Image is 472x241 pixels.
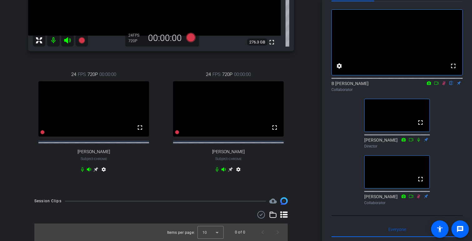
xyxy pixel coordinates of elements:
div: Director [364,143,430,149]
div: [PERSON_NAME] [364,137,430,149]
span: Chrome [229,157,242,161]
mat-icon: fullscreen [271,124,278,131]
span: - [228,157,229,161]
button: Next page [270,225,285,240]
span: 24 [71,71,76,78]
mat-icon: settings [100,167,107,174]
div: Collaborator [331,87,463,93]
span: [PERSON_NAME] [77,149,110,154]
div: B [PERSON_NAME] [331,80,463,93]
span: - [93,157,94,161]
span: FPS [212,71,221,78]
mat-icon: fullscreen [268,38,276,46]
span: 00:00:00 [234,71,251,78]
img: Session clips [280,197,288,205]
mat-icon: fullscreen [136,124,144,131]
div: 00:00:00 [144,33,186,43]
mat-icon: fullscreen [417,119,424,126]
span: Subject [215,156,242,162]
div: Collaborator [364,200,430,206]
div: 0 of 0 [235,229,245,235]
div: Session Clips [34,198,62,204]
div: [PERSON_NAME] [364,193,430,206]
mat-icon: message [456,225,464,233]
mat-icon: fullscreen [450,62,457,70]
span: 00:00:00 [99,71,116,78]
span: FPS [78,71,86,78]
span: Everyone [388,227,406,232]
span: FPS [133,33,139,38]
mat-icon: fullscreen [417,175,424,183]
mat-icon: settings [235,167,242,174]
mat-icon: flip [448,80,455,86]
span: Subject [81,156,107,162]
span: 276.3 GB [247,38,267,46]
span: 720P [87,71,98,78]
span: Chrome [94,157,107,161]
mat-icon: settings [335,62,343,70]
span: 720P [222,71,232,78]
div: 720P [128,38,144,43]
span: [PERSON_NAME] [212,149,245,154]
mat-icon: cloud_upload [269,197,277,205]
mat-icon: accessibility [436,225,444,233]
span: Destinations for your clips [269,197,277,205]
button: Previous page [255,225,270,240]
div: Items per page: [167,229,195,236]
span: 24 [206,71,211,78]
div: 24 [128,33,144,38]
